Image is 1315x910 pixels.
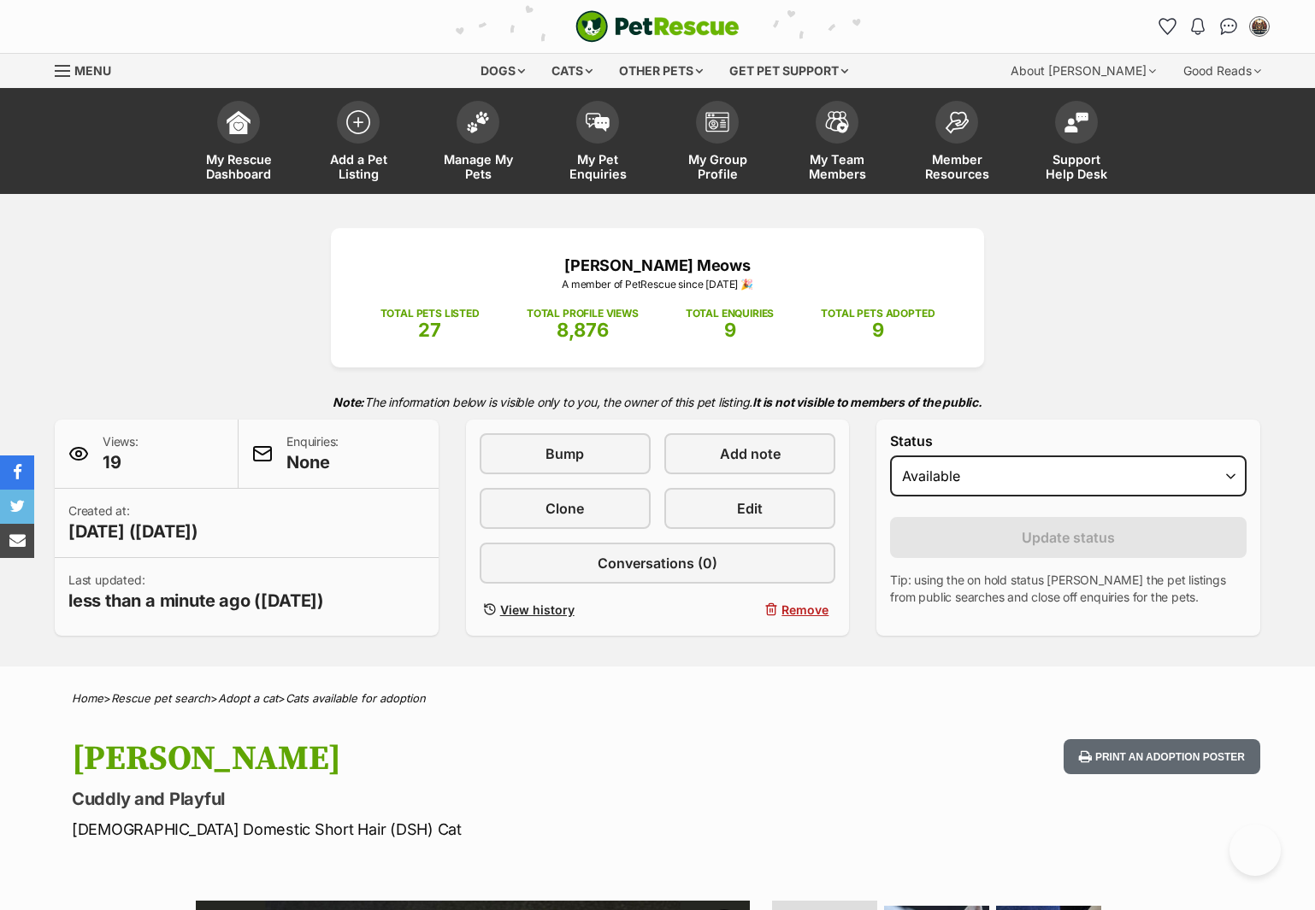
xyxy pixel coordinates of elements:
[825,111,849,133] img: team-members-icon-5396bd8760b3fe7c0b43da4ab00e1e3bb1a5d9ba89233759b79545d2d3fc5d0d.svg
[575,10,740,43] img: logo-cat-932fe2b9b8326f06289b0f2fb663e598f794de774fb13d1741a6617ecf9a85b4.svg
[418,92,538,194] a: Manage My Pets
[1251,18,1268,35] img: Natasha Boehm profile pic
[724,319,736,341] span: 9
[752,395,982,409] strong: It is not visible to members of the public.
[664,597,835,622] button: Remove
[439,152,516,181] span: Manage My Pets
[357,277,958,292] p: A member of PetRescue since [DATE] 🎉
[74,63,111,78] span: Menu
[821,306,935,321] p: TOTAL PETS ADOPTED
[357,254,958,277] p: [PERSON_NAME] Meows
[72,691,103,705] a: Home
[200,152,277,181] span: My Rescue Dashboard
[945,111,969,134] img: member-resources-icon-8e73f808a243e03378d46382f2149f9095a855e16c252ad45f914b54edf8863c.svg
[1171,54,1273,88] div: Good Reads
[720,443,781,464] span: Add note
[664,433,835,474] a: Add note
[1229,825,1281,876] iframe: Help Scout Beacon - Open
[890,433,1247,449] label: Status
[1064,739,1260,774] button: Print an adoption poster
[1017,92,1136,194] a: Support Help Desk
[218,691,278,705] a: Adopt a cat
[480,433,651,474] a: Bump
[607,54,715,88] div: Other pets
[586,113,610,132] img: pet-enquiries-icon-7e3ad2cf08bfb03b45e93fb7055b45f3efa6380592205ae92323e6603595dc1f.svg
[68,502,198,543] p: Created at:
[320,152,397,181] span: Add a Pet Listing
[480,597,651,622] a: View history
[346,110,370,134] img: add-pet-listing-icon-0afa8454b4691262ce3f59096e99ab1cd57d4a30225e0717b998d2c9b9846f56.svg
[1064,112,1088,132] img: help-desk-icon-fdf02630f3aa405de69fd3d07c3f3aa587a6932b1a1747fa1d2bba05be0121f9.svg
[103,450,139,474] span: 19
[717,54,860,88] div: Get pet support
[298,92,418,194] a: Add a Pet Listing
[872,319,884,341] span: 9
[333,395,364,409] strong: Note:
[799,152,876,181] span: My Team Members
[664,488,835,529] a: Edit
[1191,18,1205,35] img: notifications-46538b983faf8c2785f20acdc204bb7945ddae34d4c08c2a6579f10ce5e182be.svg
[575,10,740,43] a: PetRescue
[469,54,537,88] div: Dogs
[598,553,717,573] span: Conversations (0)
[777,92,897,194] a: My Team Members
[890,517,1247,558] button: Update status
[557,319,609,341] span: 8,876
[68,572,324,613] p: Last updated:
[538,92,657,194] a: My Pet Enquiries
[1184,13,1212,40] button: Notifications
[559,152,636,181] span: My Pet Enquiries
[1215,13,1242,40] a: Conversations
[1153,13,1273,40] ul: Account quick links
[286,691,426,705] a: Cats available for adoption
[1246,13,1273,40] button: My account
[679,152,756,181] span: My Group Profile
[999,54,1168,88] div: About [PERSON_NAME]
[500,601,575,619] span: View history
[1038,152,1115,181] span: Support Help Desk
[72,787,795,811] p: Cuddly and Playful
[918,152,995,181] span: Member Resources
[72,818,795,841] p: [DEMOGRAPHIC_DATA] Domestic Short Hair (DSH) Cat
[527,306,639,321] p: TOTAL PROFILE VIEWS
[227,110,251,134] img: dashboard-icon-eb2f2d2d3e046f16d808141f083e7271f6b2e854fb5c12c21221c1fb7104beca.svg
[380,306,480,321] p: TOTAL PETS LISTED
[55,54,123,85] a: Menu
[1022,527,1115,548] span: Update status
[686,306,774,321] p: TOTAL ENQUIRIES
[480,488,651,529] a: Clone
[286,433,339,474] p: Enquiries:
[1153,13,1181,40] a: Favourites
[480,543,836,584] a: Conversations (0)
[540,54,604,88] div: Cats
[545,498,584,519] span: Clone
[29,692,1286,705] div: > > >
[286,450,339,474] span: None
[68,520,198,543] span: [DATE] ([DATE])
[55,385,1260,420] p: The information below is visible only to you, the owner of this pet listing.
[737,498,763,519] span: Edit
[179,92,298,194] a: My Rescue Dashboard
[545,443,584,464] span: Bump
[418,319,441,341] span: 27
[68,589,324,613] span: less than a minute ago ([DATE])
[72,739,795,778] h1: [PERSON_NAME]
[466,111,490,133] img: manage-my-pets-icon-02211641906a0b7f246fdf0571729dbe1e7629f14944591b6c1af311fb30b64b.svg
[705,112,729,132] img: group-profile-icon-3fa3cf56718a62981997c0bc7e787c4b2cf8bcc04b72c1350f741eb67cf2f40e.svg
[103,433,139,474] p: Views:
[890,572,1247,606] p: Tip: using the on hold status [PERSON_NAME] the pet listings from public searches and close off e...
[657,92,777,194] a: My Group Profile
[1220,18,1238,35] img: chat-41dd97257d64d25036548639549fe6c8038ab92f7586957e7f3b1b290dea8141.svg
[897,92,1017,194] a: Member Resources
[111,691,210,705] a: Rescue pet search
[781,601,829,619] span: Remove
